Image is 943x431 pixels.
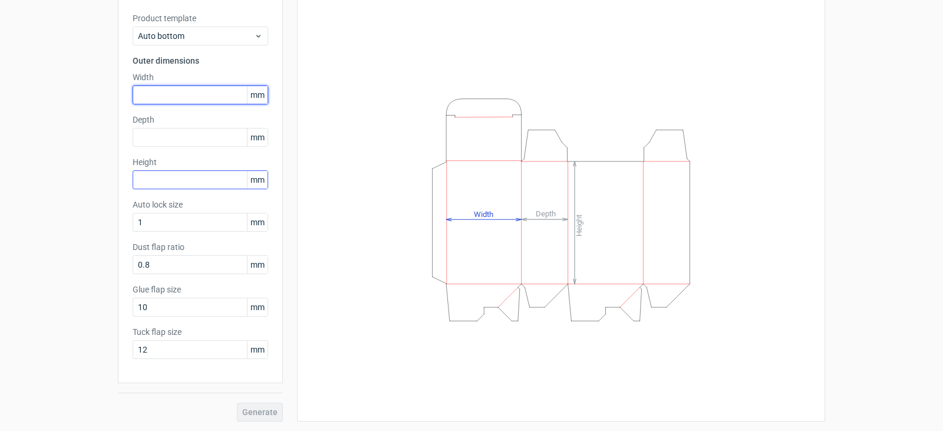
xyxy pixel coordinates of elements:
tspan: Width [474,209,493,218]
span: mm [247,171,268,189]
label: Depth [133,114,268,126]
label: Dust flap ratio [133,241,268,253]
span: mm [247,129,268,146]
span: mm [247,341,268,358]
span: Auto bottom [138,30,254,42]
label: Tuck flap size [133,326,268,338]
span: mm [247,256,268,274]
label: Glue flap size [133,284,268,295]
label: Product template [133,12,268,24]
span: mm [247,298,268,316]
tspan: Height [575,214,583,236]
span: mm [247,86,268,104]
label: Height [133,156,268,168]
h3: Outer dimensions [133,55,268,67]
label: Auto lock size [133,199,268,210]
label: Width [133,71,268,83]
span: mm [247,213,268,231]
tspan: Depth [536,209,556,218]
